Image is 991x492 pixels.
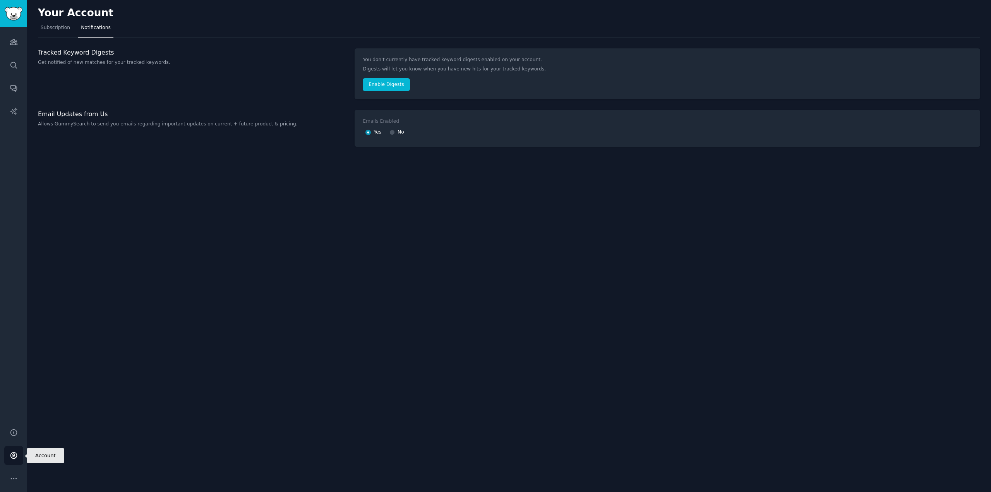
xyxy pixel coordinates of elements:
[363,57,972,63] p: You don't currently have tracked keyword digests enabled on your account.
[38,48,346,57] h3: Tracked Keyword Digests
[81,24,111,31] span: Notifications
[38,121,346,128] p: Allows GummySearch to send you emails regarding important updates on current + future product & p...
[398,129,404,136] span: No
[38,7,113,19] h2: Your Account
[363,66,972,73] p: Digests will let you know when you have new hits for your tracked keywords.
[374,129,381,136] span: Yes
[5,7,22,21] img: GummySearch logo
[38,110,346,118] h3: Email Updates from Us
[41,24,70,31] span: Subscription
[38,22,73,38] a: Subscription
[38,59,346,66] p: Get notified of new matches for your tracked keywords.
[363,78,410,91] button: Enable Digests
[78,22,113,38] a: Notifications
[363,118,399,125] div: Emails Enabled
